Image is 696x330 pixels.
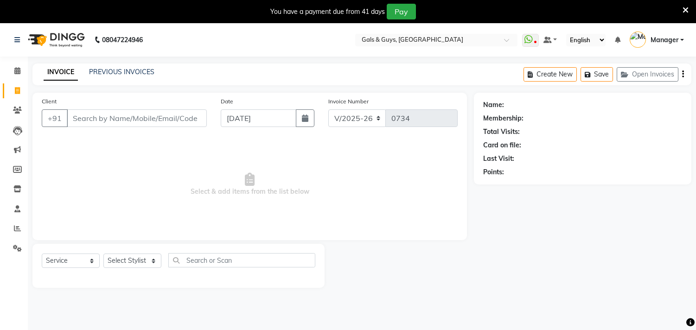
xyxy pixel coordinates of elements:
a: PREVIOUS INVOICES [89,68,154,76]
input: Search or Scan [168,253,315,267]
label: Date [221,97,233,106]
button: Open Invoices [617,67,678,82]
div: Last Visit: [483,154,514,164]
b: 08047224946 [102,27,143,53]
button: +91 [42,109,68,127]
button: Create New [524,67,577,82]
input: Search by Name/Mobile/Email/Code [67,109,207,127]
div: You have a payment due from 41 days [270,7,385,17]
div: Name: [483,100,504,110]
div: Points: [483,167,504,177]
div: Total Visits: [483,127,520,137]
span: Manager [651,35,678,45]
button: Save [581,67,613,82]
a: INVOICE [44,64,78,81]
img: Manager [630,32,646,48]
button: Pay [387,4,416,19]
div: Card on file: [483,140,521,150]
label: Client [42,97,57,106]
label: Invoice Number [328,97,369,106]
span: Select & add items from the list below [42,138,458,231]
img: logo [24,27,87,53]
div: Membership: [483,114,524,123]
